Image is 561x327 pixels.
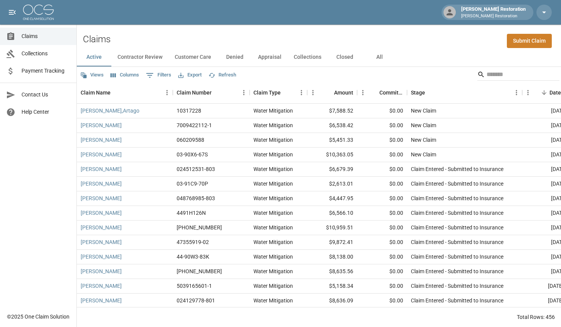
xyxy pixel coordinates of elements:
[253,267,293,275] div: Water Mitigation
[81,121,122,129] a: [PERSON_NAME]
[307,133,357,148] div: $5,451.33
[144,69,173,81] button: Show filters
[77,82,173,103] div: Claim Name
[307,104,357,118] div: $7,588.52
[177,267,222,275] div: 300-0601822-2025
[357,177,407,191] div: $0.00
[411,194,503,202] div: Claim Entered - Submitted to Insurance
[253,180,293,188] div: Water Mitigation
[477,68,559,82] div: Search
[77,48,561,66] div: dynamic tabs
[307,250,357,264] div: $8,138.00
[81,165,122,173] a: [PERSON_NAME]
[81,224,122,231] a: [PERSON_NAME]
[357,87,369,98] button: Menu
[369,87,379,98] button: Sort
[307,279,357,294] div: $5,158.34
[307,148,357,162] div: $10,363.05
[22,32,70,40] span: Claims
[5,5,20,20] button: open drawer
[522,87,534,98] button: Menu
[411,165,503,173] div: Claim Entered - Submitted to Insurance
[23,5,54,20] img: ocs-logo-white-transparent.png
[177,194,215,202] div: 048768985-803
[307,191,357,206] div: $4,447.95
[357,191,407,206] div: $0.00
[78,69,106,81] button: Views
[411,267,503,275] div: Claim Entered - Submitted to Insurance
[22,67,70,75] span: Payment Tracking
[177,282,212,290] div: 5039165601-1
[253,238,293,246] div: Water Mitigation
[461,13,526,20] p: [PERSON_NAME] Restoration
[411,107,436,115] div: New Claim
[357,264,407,279] div: $0.00
[83,34,111,45] h2: Claims
[307,264,357,279] div: $8,635.56
[81,253,122,261] a: [PERSON_NAME]
[411,121,436,129] div: New Claim
[253,209,293,217] div: Water Mitigation
[253,151,293,158] div: Water Mitigation
[177,238,209,246] div: 47355919-02
[161,87,173,98] button: Menu
[307,162,357,177] div: $6,679.39
[253,107,293,115] div: Water Mitigation
[253,297,293,304] div: Water Mitigation
[296,87,307,98] button: Menu
[362,48,397,66] button: All
[328,48,362,66] button: Closed
[357,162,407,177] div: $0.00
[81,136,122,144] a: [PERSON_NAME]
[288,48,328,66] button: Collections
[307,294,357,308] div: $8,636.09
[177,209,206,217] div: 4491H126N
[357,104,407,118] div: $0.00
[253,165,293,173] div: Water Mitigation
[411,209,503,217] div: Claim Entered - Submitted to Insurance
[81,238,122,246] a: [PERSON_NAME]
[111,48,169,66] button: Contractor Review
[253,253,293,261] div: Water Mitigation
[81,180,122,188] a: [PERSON_NAME]
[334,82,353,103] div: Amount
[177,136,204,144] div: 060209588
[238,87,250,98] button: Menu
[177,121,212,129] div: 7009422112-1
[357,148,407,162] div: $0.00
[307,87,319,98] button: Menu
[323,87,334,98] button: Sort
[357,235,407,250] div: $0.00
[173,82,250,103] div: Claim Number
[7,313,70,320] div: © 2025 One Claim Solution
[177,253,209,261] div: 44-90W3-83K
[379,82,403,103] div: Committed Amount
[177,165,215,173] div: 024512531-803
[253,282,293,290] div: Water Mitigation
[307,206,357,221] div: $6,566.10
[357,279,407,294] div: $0.00
[81,267,122,275] a: [PERSON_NAME]
[177,107,201,115] div: 10317228
[169,48,217,66] button: Customer Care
[253,194,293,202] div: Water Mitigation
[81,209,122,217] a: [PERSON_NAME]
[22,91,70,99] span: Contact Us
[407,82,522,103] div: Stage
[177,151,208,158] div: 03-90X6-67S
[177,297,215,304] div: 024129778-801
[176,69,204,81] button: Export
[357,294,407,308] div: $0.00
[207,69,238,81] button: Refresh
[539,87,549,98] button: Sort
[357,206,407,221] div: $0.00
[307,221,357,235] div: $10,959.51
[307,235,357,250] div: $9,872.41
[411,180,503,188] div: Claim Entered - Submitted to Insurance
[411,238,503,246] div: Claim Entered - Submitted to Insurance
[77,48,111,66] button: Active
[357,133,407,148] div: $0.00
[81,151,122,158] a: [PERSON_NAME]
[81,194,122,202] a: [PERSON_NAME]
[411,224,503,231] div: Claim Entered - Submitted to Insurance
